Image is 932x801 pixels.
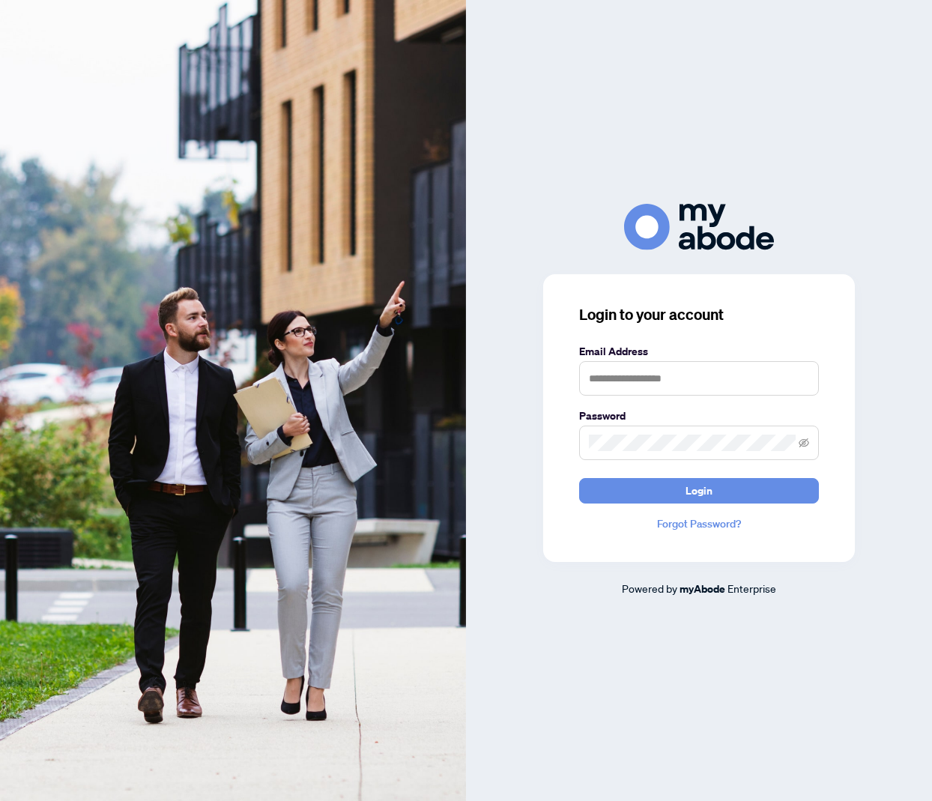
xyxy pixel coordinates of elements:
[727,581,776,595] span: Enterprise
[579,478,819,504] button: Login
[680,581,725,597] a: myAbode
[579,408,819,424] label: Password
[579,343,819,360] label: Email Address
[579,516,819,532] a: Forgot Password?
[686,479,712,503] span: Login
[622,581,677,595] span: Powered by
[579,304,819,325] h3: Login to your account
[799,438,809,448] span: eye-invisible
[624,204,774,250] img: ma-logo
